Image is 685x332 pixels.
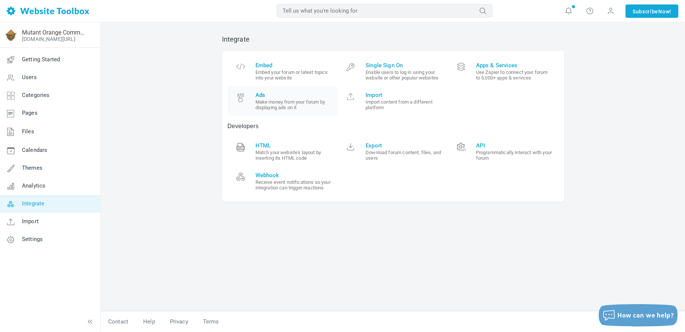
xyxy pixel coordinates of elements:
[476,142,553,149] span: API
[448,56,559,86] a: Apps & Services Use Zapier to connect your forum to 5,000+ apps & services
[22,147,47,153] span: Calendars
[222,35,564,43] h2: Integrate
[22,236,43,243] span: Settings
[366,150,443,161] small: Download forum content, files, and users
[366,142,443,149] span: Export
[366,69,443,81] small: Enable users to log in using your website or other popular websites
[366,92,443,98] span: Import
[5,29,17,41] img: Mutant_Orange_Babyyyyy%201.png
[476,62,553,69] span: Apps & Services
[228,56,338,86] a: Embed Embed your forum or latest topics into your website
[338,86,448,116] a: Import Import content from a different platform
[599,304,678,326] button: How can we help?
[338,137,448,166] a: Export Download forum content, files, and users
[228,137,338,166] a: HTML Match your website's layout by inserting its HTML code
[255,99,332,110] small: Make money from your forum by displaying ads on it
[228,122,559,131] p: Developers
[658,7,671,16] span: Now!
[101,315,136,328] a: Contact
[22,29,87,36] a: Mutant Orange Community
[22,36,75,42] a: [DOMAIN_NAME][URL]
[22,218,39,225] span: Import
[255,150,332,161] small: Match your website's layout by inserting its HTML code
[22,74,37,81] span: Users
[255,172,332,179] span: Webhook
[136,315,163,328] a: Help
[196,315,226,328] a: Terms
[476,150,553,161] small: Programmatically interact with your forum
[163,315,196,328] a: Privacy
[448,137,559,166] a: API Programmatically interact with your forum
[255,62,332,69] span: Embed
[228,86,338,116] a: Ads Make money from your forum by displaying ads on it
[22,56,60,63] span: Getting Started
[22,110,38,116] span: Pages
[366,62,443,69] span: Single Sign On
[338,56,448,86] a: Single Sign On Enable users to log in using your website or other popular websites
[255,92,332,98] span: Ads
[22,92,50,98] span: Categories
[22,182,45,189] span: Analytics
[22,128,34,135] span: Files
[228,166,338,196] a: Webhook Receive event notifications so your integration can trigger reactions
[625,4,678,18] a: SubscribeNow!
[22,200,44,207] span: Integrate
[476,69,553,81] small: Use Zapier to connect your forum to 5,000+ apps & services
[255,142,332,149] span: HTML
[366,99,443,110] small: Import content from a different platform
[277,4,492,17] input: Tell us what you're looking for
[255,179,332,191] small: Receive event notifications so your integration can trigger reactions
[22,165,42,171] span: Themes
[255,69,332,81] small: Embed your forum or latest topics into your website
[617,311,674,319] span: How can we help?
